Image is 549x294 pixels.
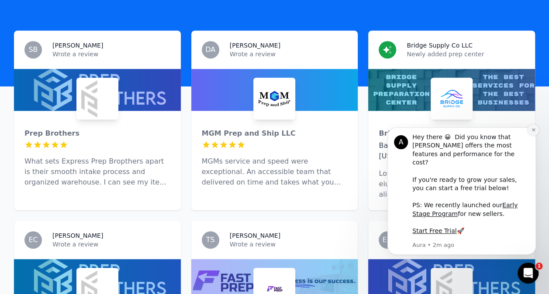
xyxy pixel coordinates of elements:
a: DA[PERSON_NAME]Wrote a reviewMGM Prep and Ship LLCMGM Prep and Ship LLCMGMs service and speed wer... [191,31,358,210]
img: Prep Brothers [78,79,117,118]
p: What sets Express Prep Bropthers apart is their smooth intake process and organized warehouse. I ... [24,156,170,188]
span: SB [28,46,38,53]
p: Wrote a review [52,240,170,249]
p: Wrote a review [230,50,348,58]
span: DA [205,46,215,53]
div: Prep Brothers [24,128,170,139]
span: EC [28,236,38,243]
h3: [PERSON_NAME] [230,231,280,240]
h3: [PERSON_NAME] [52,41,103,50]
a: SB[PERSON_NAME]Wrote a reviewPrep BrothersPrep BrothersWhat sets Express Prep Bropthers apart is ... [14,31,181,210]
span: TS [206,236,215,243]
p: Wrote a review [52,50,170,58]
a: Bridge Supply Co LLCNewly added prep centerBridge Supply Co LLCBridge Supply Co LLCBased in [GEOG... [368,31,535,210]
p: Wrote a review [230,240,348,249]
p: MGMs service and speed were exceptional. An accessible team that delivered on time and takes what... [202,156,348,188]
div: MGM Prep and Ship LLC [202,128,348,139]
iframe: Intercom live chat [518,263,539,284]
h3: Bridge Supply Co LLC [407,41,472,50]
p: Newly added prep center [407,50,525,58]
h3: [PERSON_NAME] [52,231,103,240]
span: 1 [535,263,542,270]
h3: [PERSON_NAME] [230,41,280,50]
img: MGM Prep and Ship LLC [255,79,293,118]
iframe: Intercom notifications message [374,123,549,270]
img: Bridge Supply Co LLC [432,79,471,118]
